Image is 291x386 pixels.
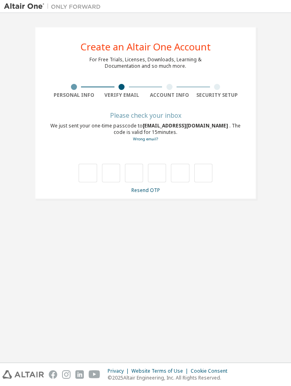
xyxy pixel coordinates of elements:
img: youtube.svg [89,370,100,379]
div: Privacy [108,368,131,374]
div: For Free Trials, Licenses, Downloads, Learning & Documentation and so much more. [89,56,202,69]
div: Personal Info [50,92,98,98]
div: Verify Email [98,92,146,98]
img: altair_logo.svg [2,370,44,379]
a: Go back to the registration form [133,136,158,142]
span: [EMAIL_ADDRESS][DOMAIN_NAME] [143,122,229,129]
img: linkedin.svg [75,370,84,379]
div: Website Terms of Use [131,368,191,374]
p: © 2025 Altair Engineering, Inc. All Rights Reserved. [108,374,232,381]
div: Security Setup [193,92,241,98]
img: facebook.svg [49,370,57,379]
a: Resend OTP [131,187,160,194]
img: instagram.svg [62,370,71,379]
div: Account Info [145,92,193,98]
div: Cookie Consent [191,368,232,374]
div: Please check your inbox [50,113,241,118]
div: Create an Altair One Account [81,42,211,52]
img: Altair One [4,2,105,10]
div: We just sent your one-time passcode to . The code is valid for 15 minutes. [50,123,241,142]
